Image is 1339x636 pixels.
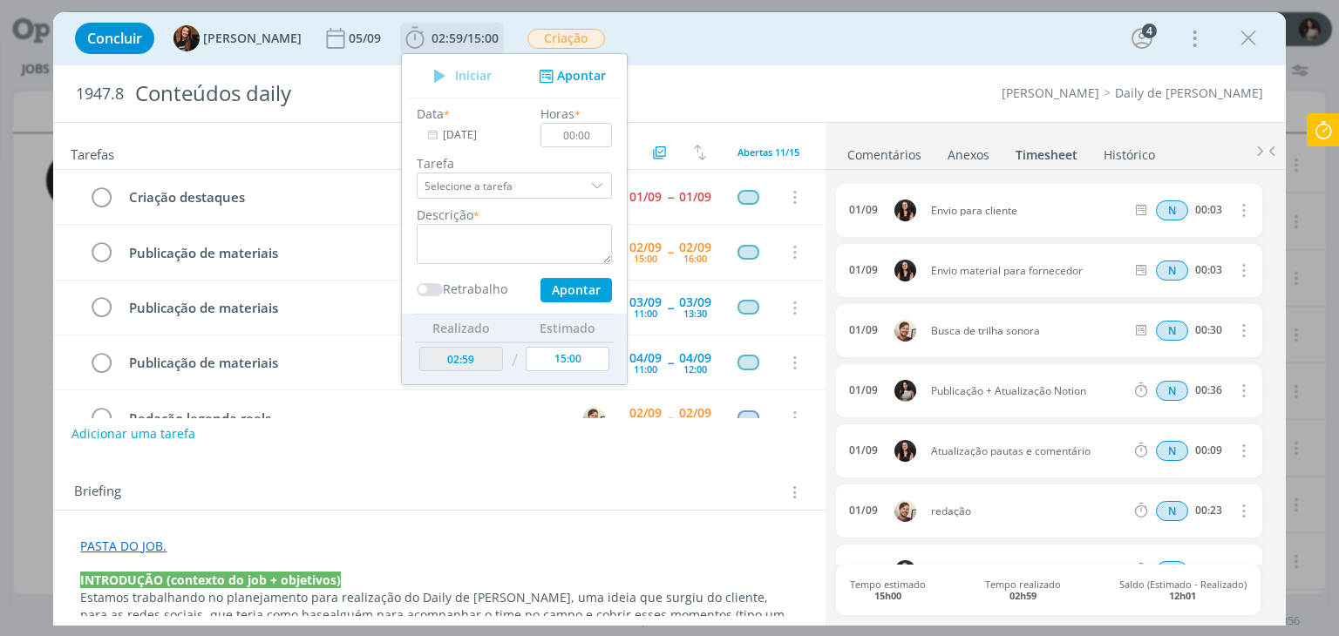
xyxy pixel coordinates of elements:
div: Conteúdos daily [127,72,761,115]
span: N [1156,441,1188,461]
button: Adicionar uma tarefa [71,418,196,450]
div: 00:36 [1195,384,1222,396]
span: Busca de trilha sonora [924,326,1132,336]
span: -- [668,301,673,314]
button: 02:59/15:00 [401,24,503,52]
div: 00:30 [1195,324,1222,336]
button: Concluir [75,23,154,54]
span: N [1156,260,1188,281]
label: Data [417,105,444,123]
div: 02/09 [629,241,662,254]
span: Publicação + Atualização Notion [924,386,1132,396]
div: 03/09 [679,296,711,308]
img: G [894,500,916,522]
span: 1947.8 [76,85,124,104]
img: G [894,320,916,342]
span: -- [668,191,673,203]
button: Apontar [534,67,607,85]
b: 12h01 [1169,589,1196,602]
span: / [463,30,467,46]
td: / [507,342,522,378]
div: 11:00 [634,308,657,318]
div: 02/09 [679,407,711,419]
span: -- [668,411,673,423]
span: N [1156,561,1188,581]
div: Publicação de materiais [121,242,567,264]
div: Horas normais [1156,501,1188,521]
img: I [894,260,916,281]
strong: INTRODUÇÃO (contexto do job + objetivos) [80,572,341,588]
div: Horas normais [1156,200,1188,220]
img: T [173,25,200,51]
img: I [894,200,916,221]
div: 02/09 [679,241,711,254]
span: Abertas 11/15 [737,145,799,159]
div: 03/09 [629,296,662,308]
button: G [581,404,608,430]
img: arrow-down-up.svg [694,145,706,160]
b: 15h00 [874,589,901,602]
th: Realizado [415,315,507,342]
div: Horas normais [1156,561,1188,581]
div: Publicação de materiais [121,297,567,319]
div: Anexos [948,146,989,164]
div: 00:03 [1195,204,1222,216]
div: 01/09 [849,444,878,457]
div: 05/09 [349,32,384,44]
button: Apontar [540,278,612,302]
span: 15:00 [467,30,499,46]
a: Daily de [PERSON_NAME] [1115,85,1263,101]
img: I [894,440,916,462]
div: Horas normais [1156,381,1188,401]
div: 01/09 [849,384,878,396]
div: 04/09 [679,352,711,364]
input: Data [417,123,526,147]
span: Atualização pautas e comentário [924,446,1132,457]
div: 04/09 [629,352,662,364]
div: 01/09 [849,504,878,517]
div: 01/09 [849,204,878,216]
span: [PERSON_NAME] [203,32,302,44]
div: 00:23 [1195,504,1222,517]
div: 15:00 [634,254,657,263]
span: Saldo (Estimado - Realizado) [1119,578,1247,601]
div: 01/09 [849,264,878,276]
label: Descrição [417,206,473,224]
span: N [1156,200,1188,220]
ul: 02:59/15:00 [401,53,628,385]
div: dialog [53,12,1285,626]
a: PASTA DO JOB. [80,538,167,554]
div: 00:09 [1195,444,1222,457]
span: Envio para cliente [924,206,1132,216]
div: Horas normais [1156,441,1188,461]
a: [PERSON_NAME] [1002,85,1099,101]
button: 4 [1128,24,1156,52]
img: I [894,560,916,582]
img: C [894,380,916,402]
div: 16:00 [683,254,707,263]
div: 11:00 [634,364,657,374]
button: Criação [527,28,606,50]
span: Tarefas [71,142,114,163]
span: Envio material para fornecedor [924,266,1132,276]
div: 01/09 [679,191,711,203]
span: Concluir [87,31,142,45]
button: T[PERSON_NAME] [173,25,302,51]
span: redação [924,506,1132,517]
div: 12:00 [683,364,707,374]
span: -- [668,356,673,369]
a: Comentários [846,139,922,164]
label: Horas [541,105,575,123]
span: Briefing [74,481,121,504]
div: 01/09 [629,191,662,203]
img: G [583,407,605,429]
div: Redação legenda reels [121,408,567,430]
span: Tempo estimado [850,578,926,601]
div: 00:03 [1195,264,1222,276]
label: Tarefa [417,154,612,173]
div: 02/09 [629,407,662,419]
span: Tempo realizado [985,578,1061,601]
span: N [1156,501,1188,521]
div: 13:30 [683,308,707,318]
div: Criação destaques [121,186,567,208]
